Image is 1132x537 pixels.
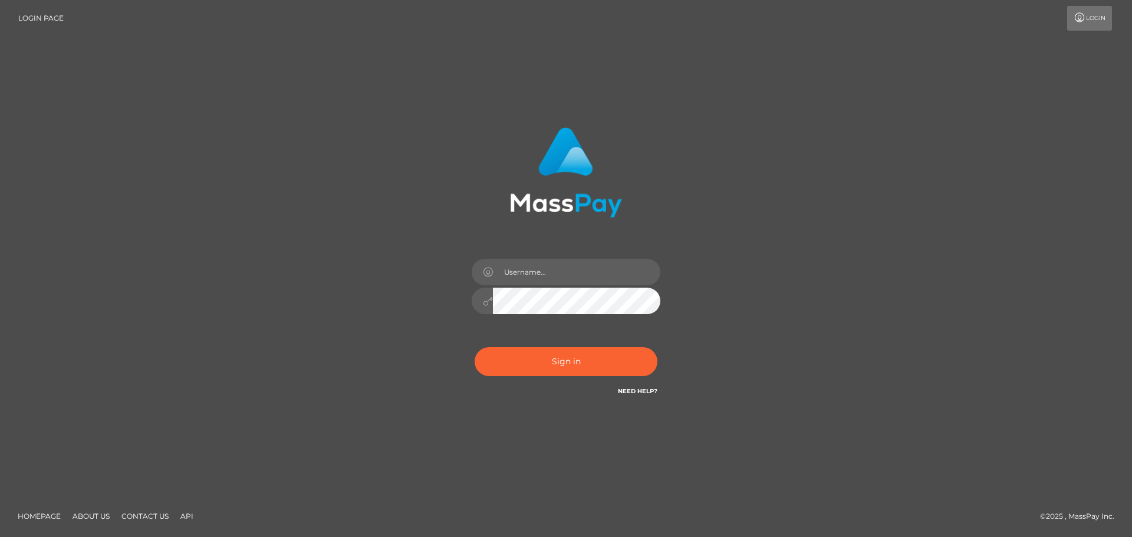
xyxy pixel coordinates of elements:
a: About Us [68,507,114,525]
a: Login [1067,6,1112,31]
a: Contact Us [117,507,173,525]
a: API [176,507,198,525]
input: Username... [493,259,660,285]
a: Need Help? [618,387,657,395]
a: Login Page [18,6,64,31]
a: Homepage [13,507,65,525]
img: MassPay Login [510,127,622,218]
button: Sign in [475,347,657,376]
div: © 2025 , MassPay Inc. [1040,510,1123,523]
